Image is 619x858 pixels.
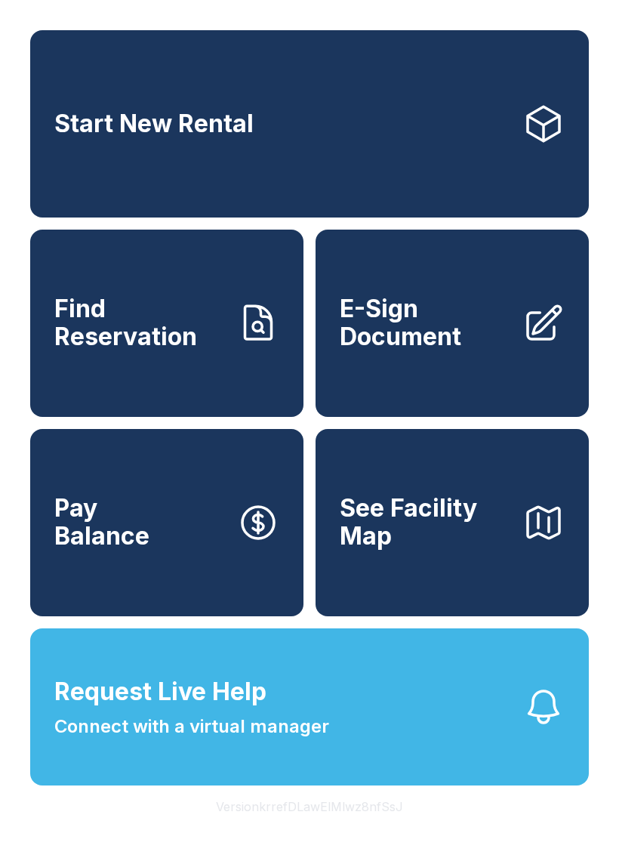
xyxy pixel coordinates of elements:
a: Find Reservation [30,230,303,417]
a: E-Sign Document [316,230,589,417]
span: Start New Rental [54,110,254,138]
a: Start New Rental [30,30,589,218]
span: Pay Balance [54,495,149,550]
span: See Facility Map [340,495,510,550]
button: See Facility Map [316,429,589,616]
span: Request Live Help [54,674,266,710]
span: E-Sign Document [340,295,510,350]
button: PayBalance [30,429,303,616]
span: Connect with a virtual manager [54,713,329,740]
button: Request Live HelpConnect with a virtual manager [30,628,589,785]
button: VersionkrrefDLawElMlwz8nfSsJ [204,785,415,828]
span: Find Reservation [54,295,225,350]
